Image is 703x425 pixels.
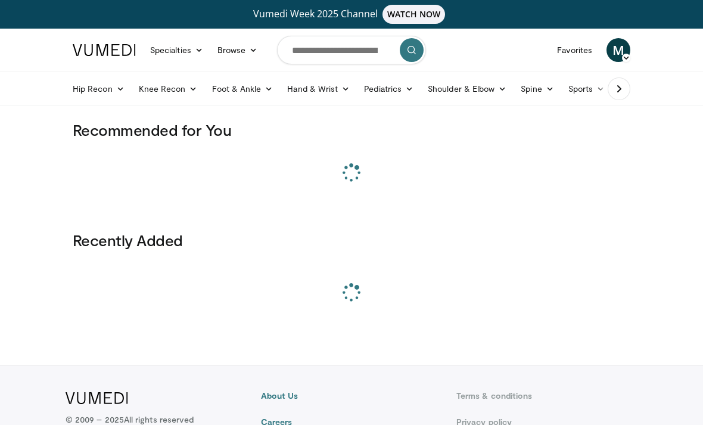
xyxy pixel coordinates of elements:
a: Spine [514,77,561,101]
a: Terms & conditions [456,390,637,402]
a: Browse [210,38,265,62]
a: Knee Recon [132,77,205,101]
img: VuMedi Logo [73,44,136,56]
a: Foot & Ankle [205,77,281,101]
a: Pediatrics [357,77,421,101]
a: Hand & Wrist [280,77,357,101]
a: Shoulder & Elbow [421,77,514,101]
a: Specialties [143,38,210,62]
a: Favorites [550,38,599,62]
span: WATCH NOW [382,5,446,24]
a: About Us [261,390,442,402]
input: Search topics, interventions [277,36,426,64]
a: Vumedi Week 2025 ChannelWATCH NOW [66,5,637,24]
img: VuMedi Logo [66,392,128,404]
a: Hip Recon [66,77,132,101]
h3: Recommended for You [73,120,630,139]
a: M [606,38,630,62]
span: All rights reserved [124,414,194,424]
h3: Recently Added [73,231,630,250]
a: Sports [561,77,612,101]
